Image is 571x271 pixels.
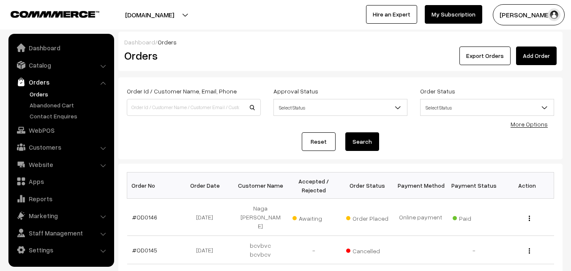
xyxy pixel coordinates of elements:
span: Awaiting [292,212,335,223]
a: COMMMERCE [11,8,85,19]
a: Staff Management [11,225,111,241]
td: - [447,236,500,264]
th: Payment Method [394,172,447,199]
a: Marketing [11,208,111,223]
button: [PERSON_NAME] [493,4,565,25]
span: Select Status [421,100,554,115]
a: Contact Enquires [27,112,111,120]
a: Dashboard [11,40,111,55]
span: Cancelled [346,244,388,255]
td: Naga [PERSON_NAME] [234,199,287,236]
th: Payment Status [447,172,500,199]
span: Orders [158,38,177,46]
span: Order Placed [346,212,388,223]
a: Add Order [516,47,557,65]
input: Order Id / Customer Name / Customer Email / Customer Phone [127,99,261,116]
td: - [287,236,340,264]
a: Orders [11,74,111,90]
button: Search [345,132,379,151]
a: Website [11,157,111,172]
a: More Options [511,120,548,128]
th: Accepted / Rejected [287,172,340,199]
span: Select Status [273,99,407,116]
th: Customer Name [234,172,287,199]
a: Reset [302,132,336,151]
th: Order Date [180,172,234,199]
img: Menu [529,216,530,221]
span: Select Status [420,99,554,116]
a: My Subscription [425,5,482,24]
td: [DATE] [180,236,234,264]
td: bcvbvc bcvbcv [234,236,287,264]
button: Export Orders [459,47,511,65]
a: Dashboard [124,38,155,46]
span: Select Status [274,100,407,115]
img: Menu [529,248,530,254]
div: / [124,38,557,47]
a: Reports [11,191,111,206]
a: Settings [11,242,111,257]
h2: Orders [124,49,260,62]
a: Apps [11,174,111,189]
img: COMMMERCE [11,11,99,17]
th: Action [500,172,554,199]
a: Catalog [11,57,111,73]
a: Hire an Expert [366,5,417,24]
a: Orders [27,90,111,99]
a: Abandoned Cart [27,101,111,109]
a: #OD0145 [132,246,157,254]
th: Order Status [341,172,394,199]
label: Order Status [420,87,455,96]
label: Order Id / Customer Name, Email, Phone [127,87,237,96]
a: #OD0146 [132,214,157,221]
td: [DATE] [180,199,234,236]
button: [DOMAIN_NAME] [96,4,204,25]
img: user [548,8,560,21]
td: Online payment [394,199,447,236]
label: Approval Status [273,87,318,96]
span: Paid [453,212,495,223]
a: WebPOS [11,123,111,138]
a: Customers [11,140,111,155]
th: Order No [127,172,180,199]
